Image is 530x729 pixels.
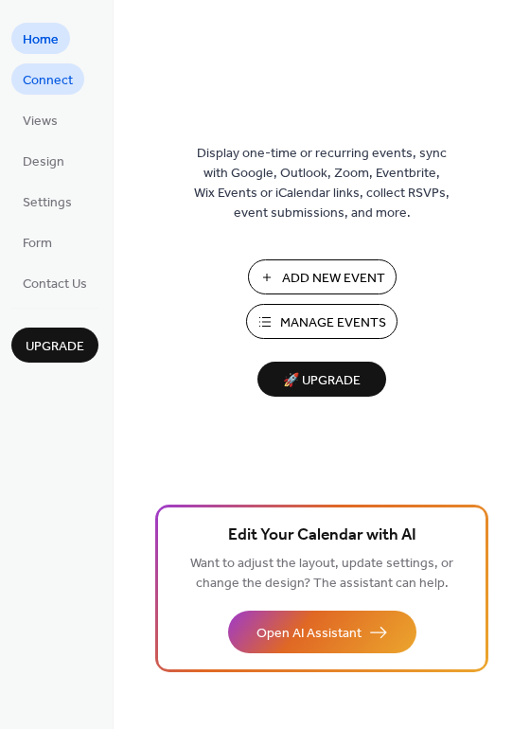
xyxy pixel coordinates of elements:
button: Add New Event [248,259,397,294]
span: Upgrade [26,337,84,357]
button: Manage Events [246,304,397,339]
a: Design [11,145,76,176]
a: Form [11,226,63,258]
span: Edit Your Calendar with AI [228,523,416,549]
a: Views [11,104,69,135]
span: Settings [23,193,72,213]
span: Want to adjust the layout, update settings, or change the design? The assistant can help. [190,551,453,596]
span: 🚀 Upgrade [269,368,375,394]
span: Display one-time or recurring events, sync with Google, Outlook, Zoom, Eventbrite, Wix Events or ... [194,144,450,223]
a: Contact Us [11,267,98,298]
span: Views [23,112,58,132]
span: Design [23,152,64,172]
span: Open AI Assistant [256,624,362,644]
a: Connect [11,63,84,95]
button: Open AI Assistant [228,611,416,653]
a: Settings [11,186,83,217]
span: Connect [23,71,73,91]
button: Upgrade [11,328,98,363]
span: Manage Events [280,313,386,333]
span: Contact Us [23,275,87,294]
a: Home [11,23,70,54]
span: Form [23,234,52,254]
span: Add New Event [282,269,385,289]
span: Home [23,30,59,50]
button: 🚀 Upgrade [257,362,386,397]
